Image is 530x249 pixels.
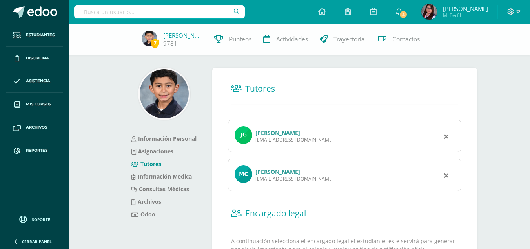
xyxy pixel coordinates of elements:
a: [PERSON_NAME] [255,168,300,175]
a: Asistencia [6,70,63,93]
a: Trayectoria [314,24,371,55]
span: Contactos [392,35,420,43]
span: Mi Perfil [443,12,488,18]
a: Disciplina [6,47,63,70]
a: Consultas Médicas [131,185,189,193]
span: [PERSON_NAME] [443,5,488,13]
div: [EMAIL_ADDRESS][DOMAIN_NAME] [255,136,333,143]
a: Actividades [257,24,314,55]
a: Archivos [6,116,63,139]
span: Estudiantes [26,32,55,38]
a: Punteos [208,24,257,55]
a: Odoo [131,210,155,218]
span: Soporte [32,217,50,222]
span: 4 [399,10,408,19]
a: [PERSON_NAME] [163,31,202,39]
a: [PERSON_NAME] [255,129,300,136]
input: Busca un usuario... [74,5,245,18]
a: Archivos [131,198,161,205]
div: Remover [444,131,448,141]
span: Punteos [229,35,251,43]
img: ca6d2985ec22034c30b4afe4d0fb5c41.png [421,4,437,20]
span: Encargado legal [245,208,306,219]
a: Información Medica [131,173,192,180]
a: Soporte [9,214,60,224]
div: Remover [444,170,448,180]
a: Información Personal [131,135,197,142]
a: Asignaciones [131,148,173,155]
span: 7 [151,38,159,48]
img: 0a8484c6abcdef8531bd0d95e101cae4.png [142,31,157,46]
span: Reportes [26,148,47,154]
span: Archivos [26,124,47,131]
img: 31a3ae6c2621b0a8301089a93321a245.png [140,69,189,118]
img: profile image [235,165,252,183]
span: Mis cursos [26,101,51,107]
a: Mis cursos [6,93,63,116]
span: Actividades [276,35,308,43]
a: Contactos [371,24,426,55]
div: [EMAIL_ADDRESS][DOMAIN_NAME] [255,175,333,182]
a: Tutores [131,160,161,168]
span: Asistencia [26,78,50,84]
a: Estudiantes [6,24,63,47]
a: Reportes [6,139,63,162]
span: Tutores [245,83,275,94]
img: profile image [235,126,252,144]
span: Disciplina [26,55,49,61]
a: 9781 [163,39,177,48]
span: Trayectoria [333,35,365,43]
span: Cerrar panel [22,239,52,244]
